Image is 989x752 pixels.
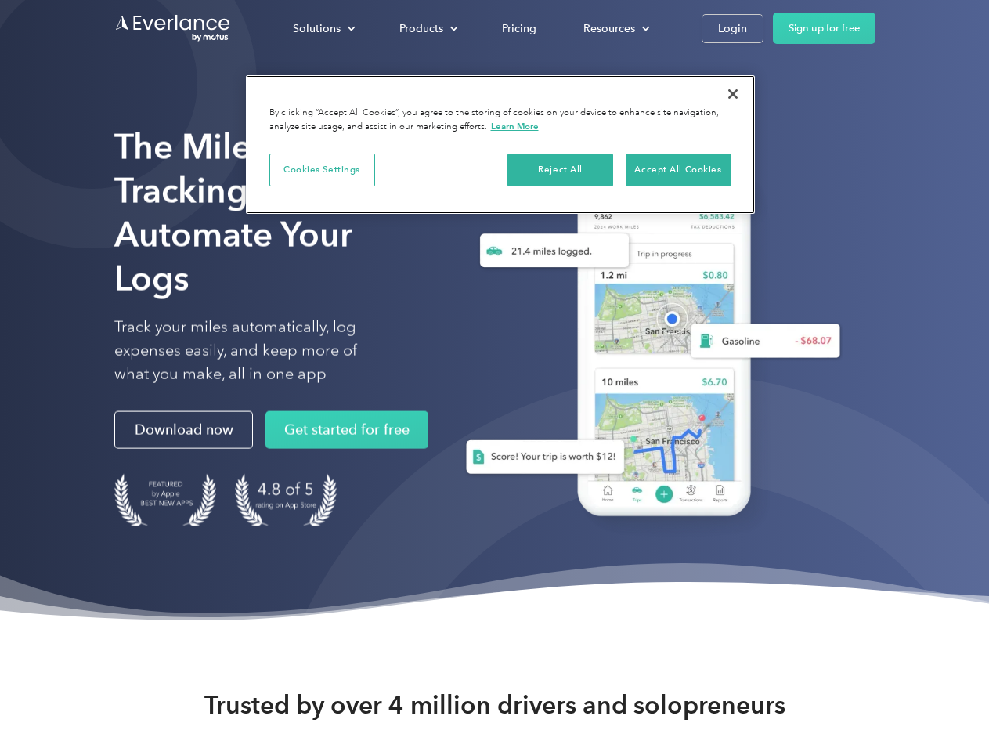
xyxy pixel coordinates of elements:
div: Products [384,15,471,42]
a: Login [702,14,763,43]
img: Badge for Featured by Apple Best New Apps [114,474,216,526]
a: Download now [114,411,253,449]
div: Privacy [246,75,755,214]
a: Pricing [486,15,552,42]
img: Everlance, mileage tracker app, expense tracking app [441,149,853,540]
div: Resources [583,19,635,38]
button: Close [716,77,750,111]
div: Cookie banner [246,75,755,214]
img: 4.9 out of 5 stars on the app store [235,474,337,526]
a: More information about your privacy, opens in a new tab [491,121,539,132]
div: Pricing [502,19,536,38]
button: Reject All [507,154,613,186]
strong: Trusted by over 4 million drivers and solopreneurs [204,689,785,721]
div: By clicking “Accept All Cookies”, you agree to the storing of cookies on your device to enhance s... [269,107,731,134]
button: Accept All Cookies [626,154,731,186]
div: Products [399,19,443,38]
button: Cookies Settings [269,154,375,186]
div: Solutions [277,15,368,42]
p: Track your miles automatically, log expenses easily, and keep more of what you make, all in one app [114,316,394,386]
a: Sign up for free [773,13,875,44]
a: Get started for free [265,411,428,449]
div: Resources [568,15,662,42]
div: Login [718,19,747,38]
a: Go to homepage [114,13,232,43]
div: Solutions [293,19,341,38]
